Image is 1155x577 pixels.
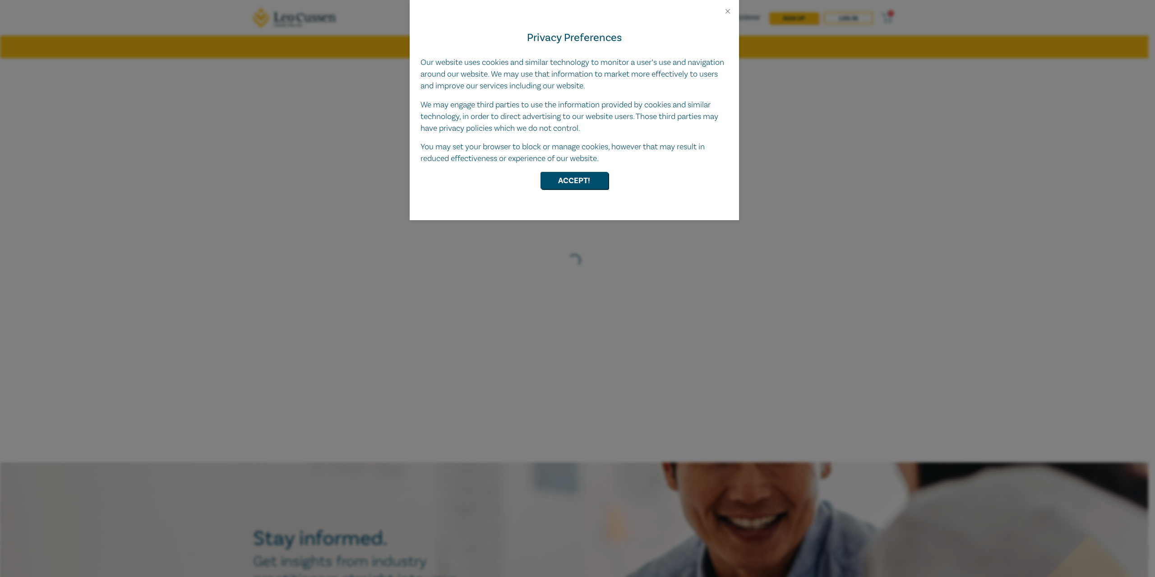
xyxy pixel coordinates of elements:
p: You may set your browser to block or manage cookies, however that may result in reduced effective... [420,141,728,165]
button: Accept! [541,172,608,189]
p: Our website uses cookies and similar technology to monitor a user’s use and navigation around our... [420,57,728,92]
h4: Privacy Preferences [420,30,728,46]
p: We may engage third parties to use the information provided by cookies and similar technology, in... [420,99,728,134]
button: Close [724,7,732,15]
